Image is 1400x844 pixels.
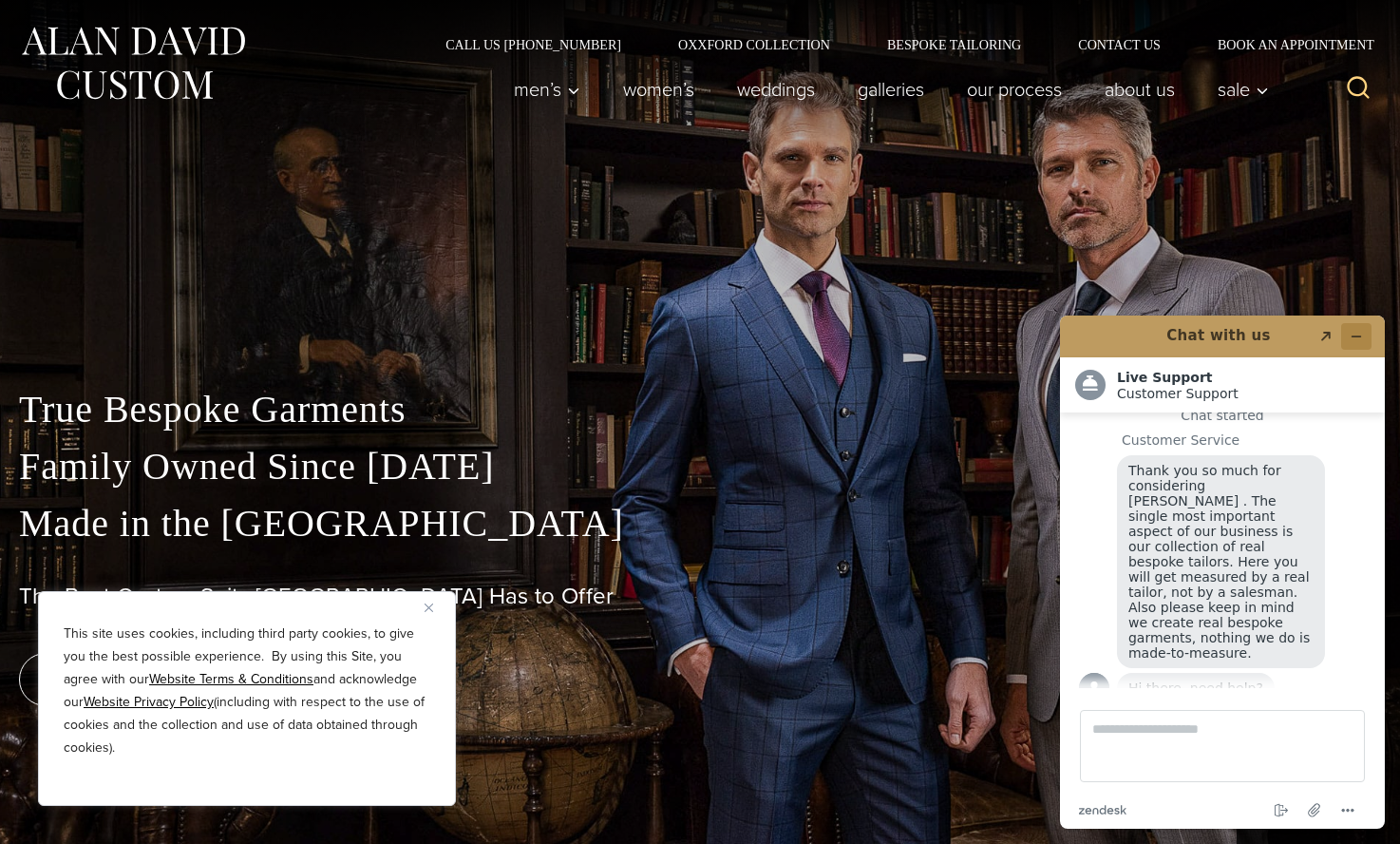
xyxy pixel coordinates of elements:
[1084,70,1197,108] a: About Us
[1045,300,1400,844] iframe: Find more information here
[417,38,1381,51] nav: Secondary Navigation
[19,21,247,105] img: Alan David Custom
[19,381,1381,552] p: True Bespoke Garments Family Owned Since [DATE] Made in the [GEOGRAPHIC_DATA]
[1197,70,1279,108] button: Child menu of Sale
[837,70,946,108] a: Galleries
[716,70,837,108] a: weddings
[650,38,859,51] a: Oxxford Collection
[859,38,1050,51] a: Bespoke Tailoring
[149,669,313,689] a: Website Terms & Conditions
[19,583,1381,610] h1: The Best Custom Suits [GEOGRAPHIC_DATA] Has to Offer
[64,623,430,759] p: This site uses cookies, including third party cookies, to give you the best possible experience. ...
[493,70,1279,108] nav: Primary Navigation
[1050,38,1189,51] a: Contact Us
[946,70,1084,108] a: Our Process
[42,13,81,30] span: Chat
[417,38,650,51] a: Call Us [PHONE_NUMBER]
[1189,38,1381,51] a: Book an Appointment
[425,596,447,619] button: Close
[84,692,214,712] a: Website Privacy Policy
[425,604,433,612] img: Close
[493,70,602,108] button: Child menu of Men’s
[19,653,285,706] a: book an appointment
[602,70,716,108] a: Women’s
[1335,67,1381,112] button: View Search Form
